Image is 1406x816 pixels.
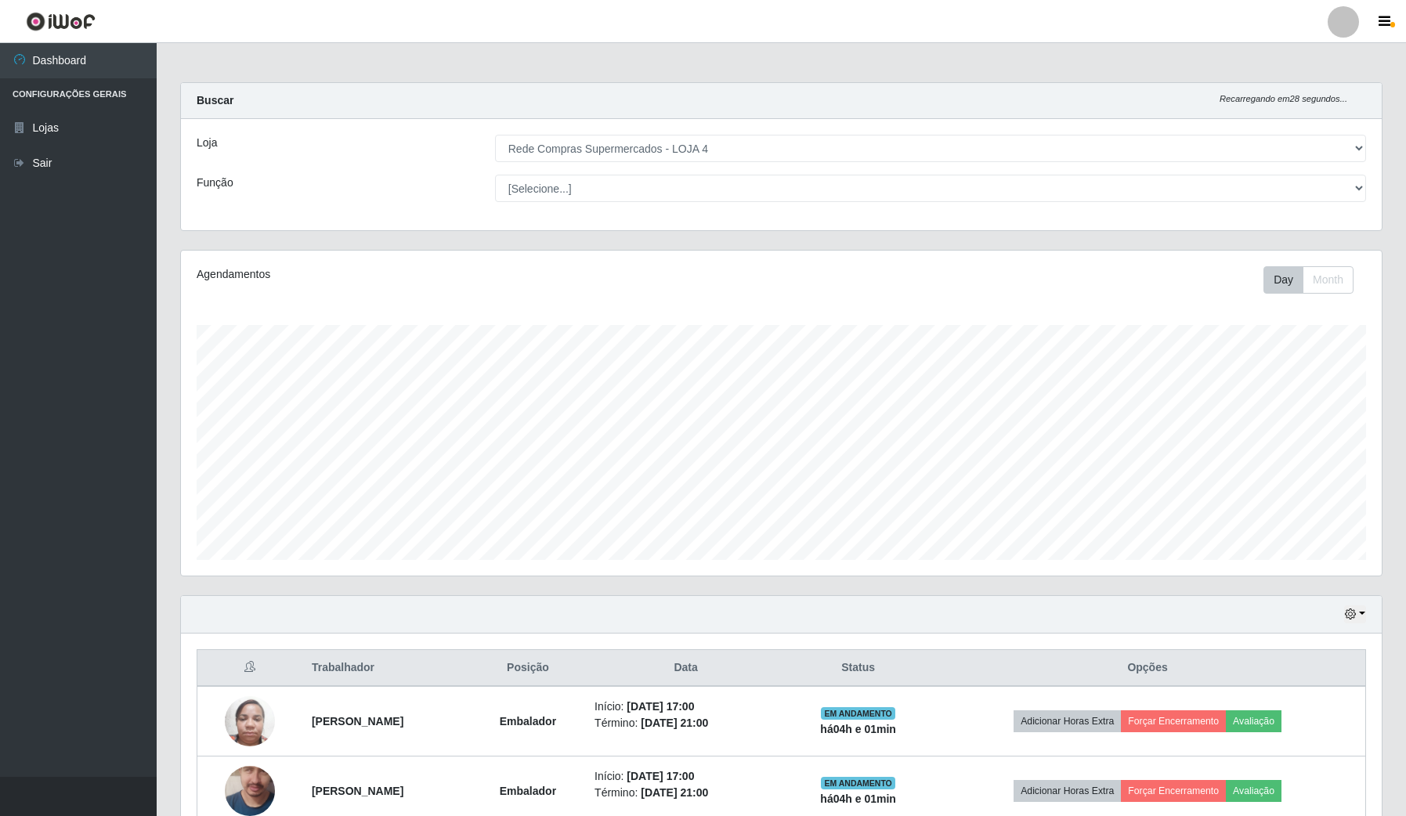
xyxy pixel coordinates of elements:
label: Função [197,175,233,191]
th: Status [786,650,930,687]
th: Data [585,650,786,687]
button: Forçar Encerramento [1121,780,1226,802]
div: Toolbar with button groups [1263,266,1366,294]
strong: [PERSON_NAME] [312,785,403,797]
span: EM ANDAMENTO [821,707,895,720]
div: First group [1263,266,1354,294]
div: Agendamentos [197,266,670,283]
li: Início: [595,768,777,785]
time: [DATE] 21:00 [641,717,708,729]
th: Posição [471,650,585,687]
li: Término: [595,785,777,801]
span: EM ANDAMENTO [821,777,895,789]
button: Avaliação [1226,780,1281,802]
strong: Embalador [500,715,556,728]
time: [DATE] 21:00 [641,786,708,799]
th: Trabalhador [302,650,471,687]
strong: há 04 h e 01 min [820,793,896,805]
img: CoreUI Logo [26,12,96,31]
th: Opções [930,650,1365,687]
strong: há 04 h e 01 min [820,723,896,735]
button: Adicionar Horas Extra [1014,780,1121,802]
button: Day [1263,266,1303,294]
time: [DATE] 17:00 [627,770,694,782]
li: Término: [595,715,777,731]
time: [DATE] 17:00 [627,700,694,713]
button: Month [1303,266,1354,294]
button: Avaliação [1226,710,1281,732]
strong: [PERSON_NAME] [312,715,403,728]
label: Loja [197,135,217,151]
i: Recarregando em 28 segundos... [1220,94,1347,103]
button: Forçar Encerramento [1121,710,1226,732]
li: Início: [595,699,777,715]
button: Adicionar Horas Extra [1014,710,1121,732]
strong: Buscar [197,94,233,107]
strong: Embalador [500,785,556,797]
img: 1678404349838.jpeg [225,688,275,754]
